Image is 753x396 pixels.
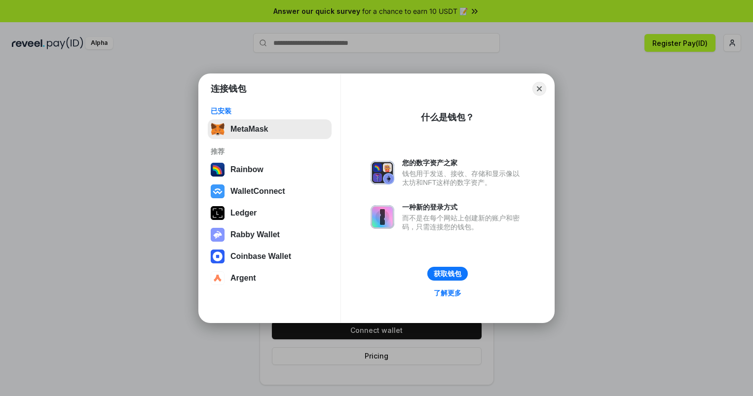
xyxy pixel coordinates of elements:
img: svg+xml,%3Csvg%20xmlns%3D%22http%3A%2F%2Fwww.w3.org%2F2000%2Fsvg%22%20fill%3D%22none%22%20viewBox... [371,161,394,184]
div: 而不是在每个网站上创建新的账户和密码，只需连接您的钱包。 [402,214,525,231]
div: 已安装 [211,107,329,115]
button: Coinbase Wallet [208,247,332,266]
img: svg+xml,%3Csvg%20width%3D%2228%22%20height%3D%2228%22%20viewBox%3D%220%200%2028%2028%22%20fill%3D... [211,184,225,198]
div: 推荐 [211,147,329,156]
div: 获取钱包 [434,269,461,278]
img: svg+xml,%3Csvg%20width%3D%2228%22%20height%3D%2228%22%20viewBox%3D%220%200%2028%2028%22%20fill%3D... [211,271,225,285]
button: Rabby Wallet [208,225,332,245]
button: MetaMask [208,119,332,139]
div: 什么是钱包？ [421,111,474,123]
button: WalletConnect [208,181,332,201]
div: Argent [230,274,256,283]
div: 钱包用于发送、接收、存储和显示像以太坊和NFT这样的数字资产。 [402,169,525,187]
button: Close [532,82,546,96]
a: 了解更多 [428,287,467,299]
button: 获取钱包 [427,267,468,281]
div: Coinbase Wallet [230,252,291,261]
button: Argent [208,268,332,288]
img: svg+xml,%3Csvg%20xmlns%3D%22http%3A%2F%2Fwww.w3.org%2F2000%2Fsvg%22%20fill%3D%22none%22%20viewBox... [371,205,394,229]
img: svg+xml,%3Csvg%20xmlns%3D%22http%3A%2F%2Fwww.w3.org%2F2000%2Fsvg%22%20fill%3D%22none%22%20viewBox... [211,228,225,242]
div: Rabby Wallet [230,230,280,239]
div: Rainbow [230,165,264,174]
img: svg+xml,%3Csvg%20width%3D%2228%22%20height%3D%2228%22%20viewBox%3D%220%200%2028%2028%22%20fill%3D... [211,250,225,263]
div: Ledger [230,209,257,217]
div: 了解更多 [434,288,461,297]
div: WalletConnect [230,187,285,196]
div: 一种新的登录方式 [402,203,525,212]
img: svg+xml,%3Csvg%20width%3D%22120%22%20height%3D%22120%22%20viewBox%3D%220%200%20120%20120%22%20fil... [211,163,225,177]
div: MetaMask [230,125,268,134]
button: Ledger [208,203,332,223]
img: svg+xml,%3Csvg%20fill%3D%22none%22%20height%3D%2233%22%20viewBox%3D%220%200%2035%2033%22%20width%... [211,122,225,136]
img: svg+xml,%3Csvg%20xmlns%3D%22http%3A%2F%2Fwww.w3.org%2F2000%2Fsvg%22%20width%3D%2228%22%20height%3... [211,206,225,220]
div: 您的数字资产之家 [402,158,525,167]
h1: 连接钱包 [211,83,246,95]
button: Rainbow [208,160,332,180]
